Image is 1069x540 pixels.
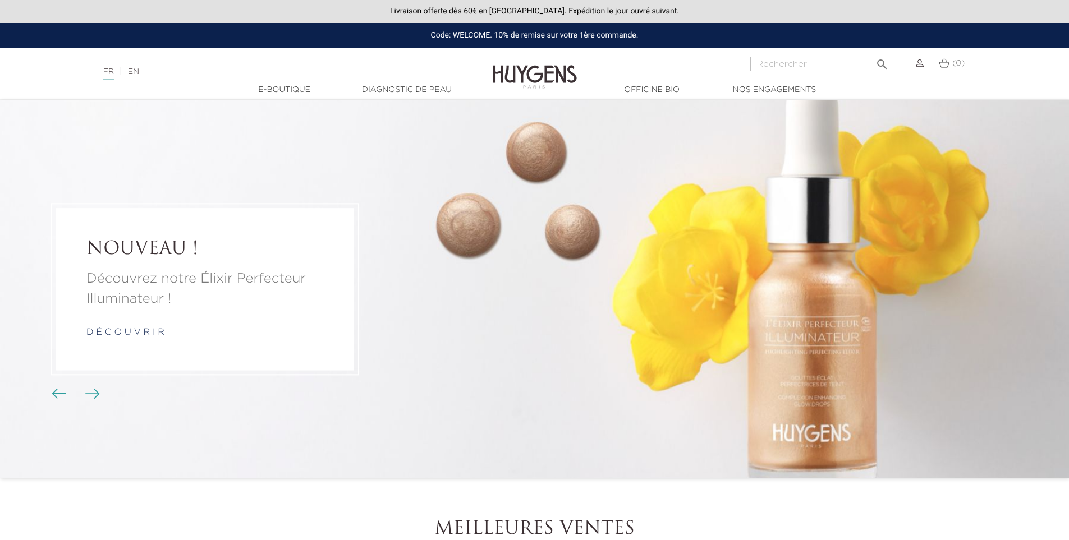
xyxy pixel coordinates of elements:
a: Nos engagements [718,84,831,96]
input: Rechercher [750,57,893,71]
a: E-Boutique [228,84,341,96]
i:  [875,54,889,68]
a: Découvrez notre Élixir Perfecteur Illuminateur ! [86,269,323,310]
a: NOUVEAU ! [86,239,323,260]
a: Officine Bio [596,84,708,96]
a: FR [103,68,114,80]
span: (0) [952,59,965,67]
div: Boutons du carrousel [56,386,93,403]
button:  [872,53,892,68]
img: Huygens [493,47,577,90]
div: | [98,65,437,79]
a: d é c o u v r i r [86,329,164,338]
a: Diagnostic de peau [351,84,463,96]
a: EN [128,68,139,76]
h2: Meilleures ventes [223,519,846,540]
